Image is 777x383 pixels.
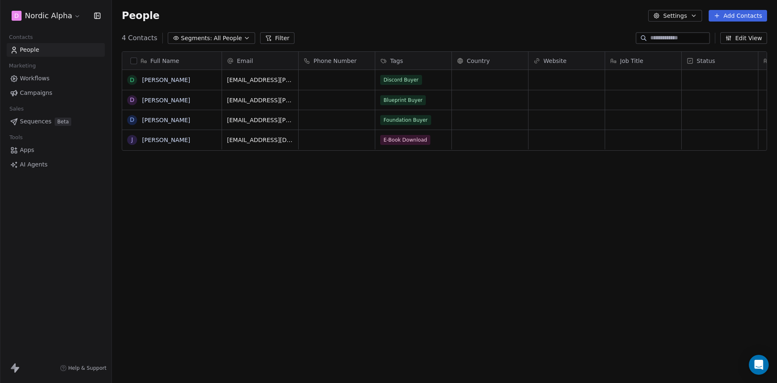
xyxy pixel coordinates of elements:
button: Edit View [720,32,767,44]
span: People [20,46,39,54]
span: Blueprint Buyer [380,95,426,105]
span: [EMAIL_ADDRESS][DOMAIN_NAME] [227,136,293,144]
div: D [130,116,135,124]
span: All People [214,34,242,43]
button: DNordic Alpha [10,9,82,23]
div: Website [528,52,605,70]
span: [EMAIL_ADDRESS][PERSON_NAME][DOMAIN_NAME] [227,76,293,84]
span: Discord Buyer [380,75,422,85]
span: Website [543,57,567,65]
span: D [14,12,19,20]
button: Filter [260,32,294,44]
a: [PERSON_NAME] [142,117,190,123]
div: Status [682,52,758,70]
span: Workflows [20,74,50,83]
span: Contacts [5,31,36,43]
a: [PERSON_NAME] [142,97,190,104]
div: Job Title [605,52,681,70]
span: Beta [55,118,71,126]
div: Full Name [122,52,222,70]
span: Tools [6,131,26,144]
a: SequencesBeta [7,115,105,128]
span: Email [237,57,253,65]
span: [EMAIL_ADDRESS][PERSON_NAME][DOMAIN_NAME] [227,96,293,104]
div: Country [452,52,528,70]
span: Sequences [20,117,51,126]
span: 4 Contacts [122,33,157,43]
span: E-Book Download [380,135,430,145]
a: Workflows [7,72,105,85]
span: Marketing [5,60,39,72]
a: Help & Support [60,365,106,371]
span: Help & Support [68,365,106,371]
span: Job Title [620,57,643,65]
div: Phone Number [299,52,375,70]
a: Apps [7,143,105,157]
span: Campaigns [20,89,52,97]
span: [EMAIL_ADDRESS][PERSON_NAME][DOMAIN_NAME] [227,116,293,124]
a: People [7,43,105,57]
a: Campaigns [7,86,105,100]
button: Settings [648,10,702,22]
span: AI Agents [20,160,48,169]
a: AI Agents [7,158,105,171]
div: Open Intercom Messenger [749,355,769,375]
div: J [131,135,133,144]
span: Tags [390,57,403,65]
span: Apps [20,146,34,154]
div: Tags [375,52,451,70]
div: D [130,96,135,104]
span: People [122,10,159,22]
div: Email [222,52,298,70]
button: Add Contacts [709,10,767,22]
span: Nordic Alpha [25,10,72,21]
span: Sales [6,103,27,115]
span: Full Name [150,57,179,65]
div: d [130,76,135,84]
a: [PERSON_NAME] [142,77,190,83]
span: Status [697,57,715,65]
span: Country [467,57,490,65]
a: [PERSON_NAME] [142,137,190,143]
span: Phone Number [314,57,357,65]
span: Foundation Buyer [380,115,431,125]
div: grid [122,70,222,369]
span: Segments: [181,34,212,43]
